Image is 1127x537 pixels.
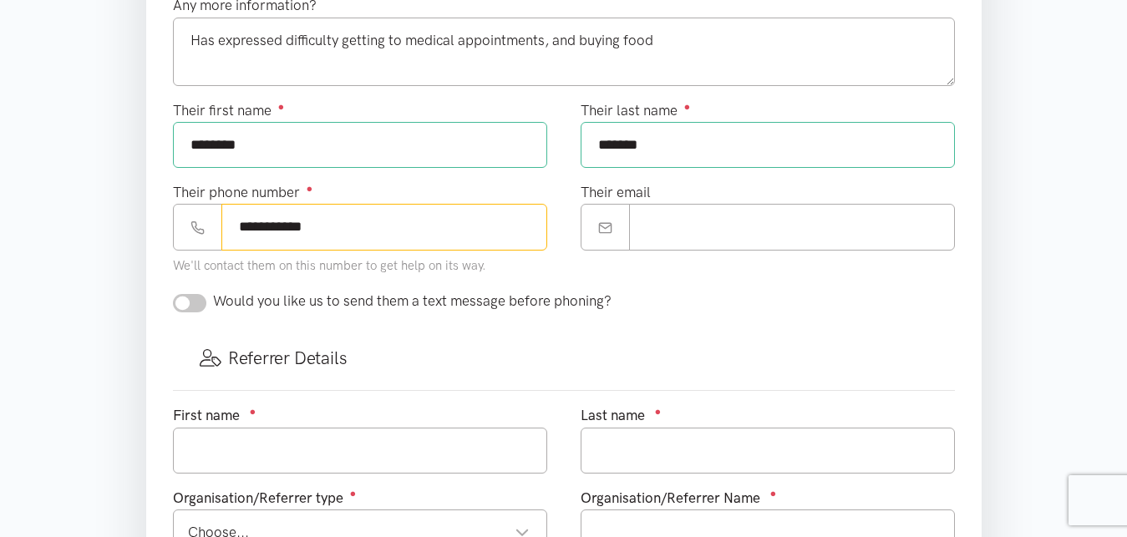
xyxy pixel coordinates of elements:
[200,346,928,370] h3: Referrer Details
[581,487,760,509] label: Organisation/Referrer Name
[173,487,547,509] div: Organisation/Referrer type
[629,204,955,250] input: Email
[250,405,256,418] sup: ●
[581,99,691,122] label: Their last name
[581,404,645,427] label: Last name
[173,258,486,273] small: We'll contact them on this number to get help on its way.
[581,181,651,204] label: Their email
[213,292,612,309] span: Would you like us to send them a text message before phoning?
[173,181,313,204] label: Their phone number
[173,404,240,427] label: First name
[684,100,691,113] sup: ●
[350,487,357,499] sup: ●
[307,182,313,195] sup: ●
[770,487,777,499] sup: ●
[221,204,547,250] input: Phone number
[278,100,285,113] sup: ●
[655,405,662,418] sup: ●
[173,99,285,122] label: Their first name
